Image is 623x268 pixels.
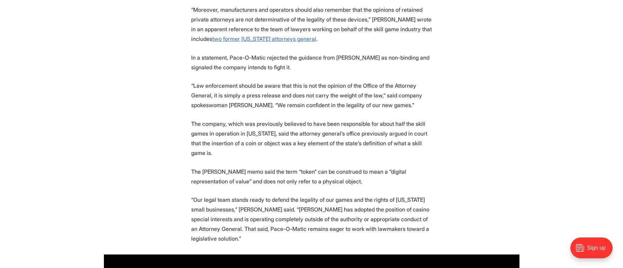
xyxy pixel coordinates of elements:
[191,119,432,158] p: The company, which was previously believed to have been responsible for about half the skill game...
[191,195,432,243] p: “Our legal team stands ready to defend the legality of our games and the rights of [US_STATE] sma...
[191,81,432,110] p: “Law enforcement should be aware that this is not the opinion of the Office of the Attorney Gener...
[191,5,432,44] p: “Moreover, manufacturers and operators should also remember that the opinions of retained private...
[191,167,432,186] p: The [PERSON_NAME] memo said the term “token” can be construed to mean a “digital representation o...
[564,234,623,268] iframe: portal-trigger
[191,53,432,72] p: In a statement, Pace-O-Matic rejected the guidance from [PERSON_NAME] as non-binding and signaled...
[212,35,316,42] a: two former [US_STATE] attorneys general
